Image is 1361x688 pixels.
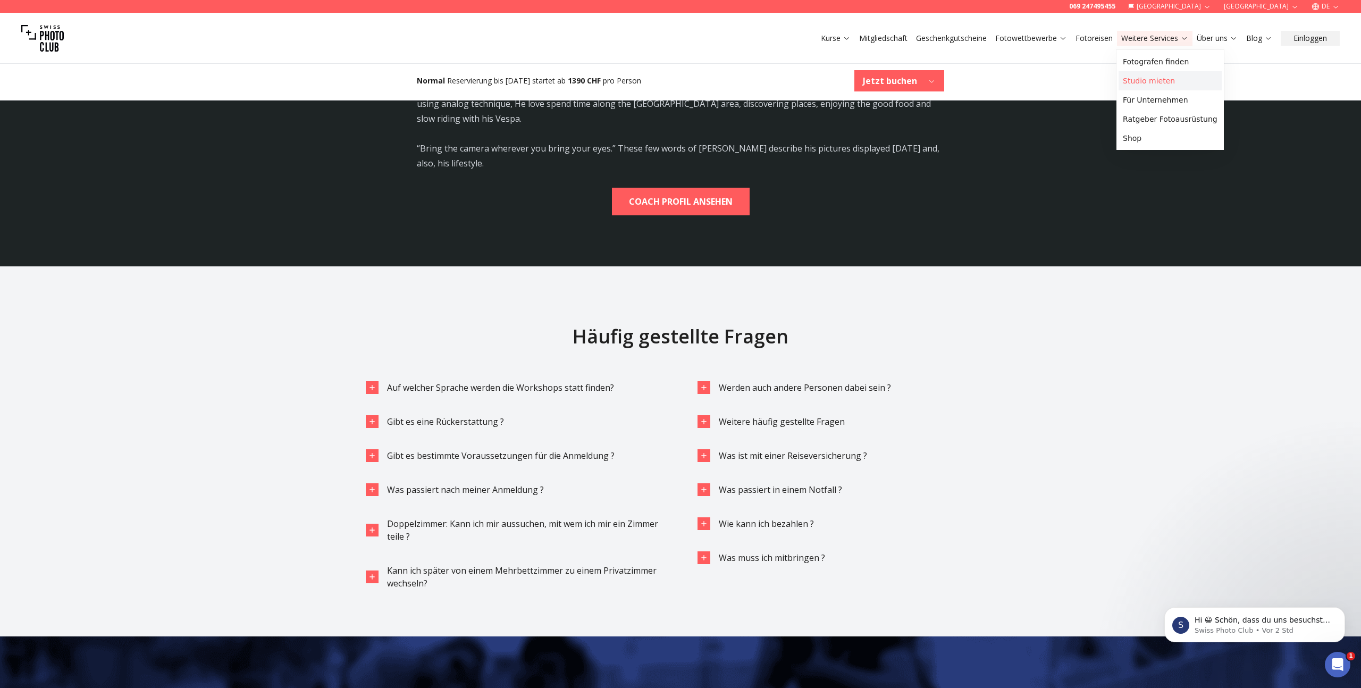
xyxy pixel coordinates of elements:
a: Weitere Services [1121,33,1188,44]
a: Fotoreisen [1076,33,1113,44]
a: 069 247495455 [1069,2,1115,11]
span: Was passiert nach meiner Anmeldung ? [387,484,544,496]
span: pro Person [603,75,641,86]
b: Normal [417,75,445,86]
span: Werden auch andere Personen dabei sein ? [719,382,891,393]
span: Doppelzimmer: Kann ich mir aussuchen, mit wem ich mir ein Zimmer teile ? [387,518,658,542]
span: 1 [1347,652,1355,660]
a: Fotowettbewerbe [995,33,1067,44]
a: Für Unternehmen [1119,90,1222,110]
a: Kurse [821,33,851,44]
button: Geschenkgutscheine [912,31,991,46]
b: 1390 CHF [568,75,601,86]
button: Über uns [1192,31,1242,46]
span: Gibt es bestimmte Voraussetzungen für die Anmeldung ? [387,450,615,462]
button: Was passiert in einem Notfall ? [689,475,1004,505]
span: Reservierung bis [DATE] startet ab [447,75,566,86]
a: Mitgliedschaft [859,33,908,44]
span: Weitere häufig gestellte Fragen [719,416,845,427]
button: Was ist mit einer Reiseversicherung ? [689,441,1004,471]
button: Jetzt buchen [854,70,944,91]
button: Kurse [817,31,855,46]
button: Blog [1242,31,1276,46]
a: COACH PROFIL ANSEHEN [612,188,750,215]
img: Swiss photo club [21,17,64,60]
b: Jetzt buchen [863,74,917,87]
span: Wie kann ich bezahlen ? [719,518,814,530]
a: Shop [1119,129,1222,148]
button: Was passiert nach meiner Anmeldung ? [357,475,672,505]
button: Weitere häufig gestellte Fragen [689,407,1004,437]
button: Gibt es eine Rückerstattung ? [357,407,672,437]
span: Was muss ich mitbringen ? [719,552,825,564]
button: Kann ich später von einem Mehrbettzimmer zu einem Privatzimmer wechseln? [357,556,672,598]
a: Ratgeber Fotoausrüstung [1119,110,1222,129]
iframe: Intercom live chat [1325,652,1350,677]
span: Kann ich später von einem Mehrbettzimmer zu einem Privatzimmer wechseln? [387,565,657,589]
button: Doppelzimmer: Kann ich mir aussuchen, mit wem ich mir ein Zimmer teile ? [357,509,672,551]
button: Mitgliedschaft [855,31,912,46]
span: Auf welcher Sprache werden die Workshops statt finden? [387,382,614,393]
button: Wie kann ich bezahlen ? [689,509,1004,539]
iframe: Intercom notifications Nachricht [1148,585,1361,659]
span: Gibt es eine Rückerstattung ? [387,416,504,427]
button: Einloggen [1281,31,1340,46]
a: Geschenkgutscheine [916,33,987,44]
button: Werden auch andere Personen dabei sein ? [689,373,1004,402]
b: COACH PROFIL ANSEHEN [629,194,733,209]
span: Was passiert in einem Notfall ? [719,484,842,496]
button: Gibt es bestimmte Voraussetzungen für die Anmeldung ? [357,441,672,471]
a: Über uns [1197,33,1238,44]
h2: Häufig gestellte Fragen [357,326,1004,347]
a: Studio mieten [1119,71,1222,90]
button: Auf welcher Sprache werden die Workshops statt finden? [357,373,672,402]
button: Fotowettbewerbe [991,31,1071,46]
a: Blog [1246,33,1272,44]
span: Was ist mit einer Reiseversicherung ? [719,450,867,462]
button: Fotoreisen [1071,31,1117,46]
p: “Bring the camera wherever you bring your eyes.” These few words of [PERSON_NAME] describe his pi... [417,141,944,171]
a: Fotografen finden [1119,52,1222,71]
button: Was muss ich mitbringen ? [689,543,1004,573]
button: Weitere Services [1117,31,1192,46]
